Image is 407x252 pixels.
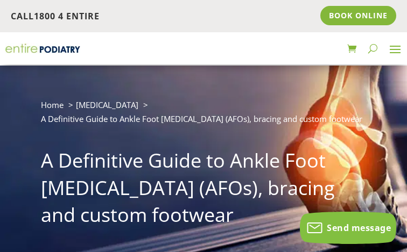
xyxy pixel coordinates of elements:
nav: breadcrumb [41,98,367,134]
p: Call [11,10,203,24]
a: 1800 4 ENTIRE [34,10,100,22]
a: Book Online [320,6,396,25]
span: Send message [327,222,391,234]
a: [MEDICAL_DATA] [76,99,138,110]
a: Home [41,99,64,110]
span: A Definitive Guide to Ankle Foot [MEDICAL_DATA] (AFOs), bracing and custom footwear [41,113,362,124]
h1: A Definitive Guide to Ankle Foot [MEDICAL_DATA] (AFOs), bracing and custom footwear [41,147,367,234]
button: Send message [300,212,396,244]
